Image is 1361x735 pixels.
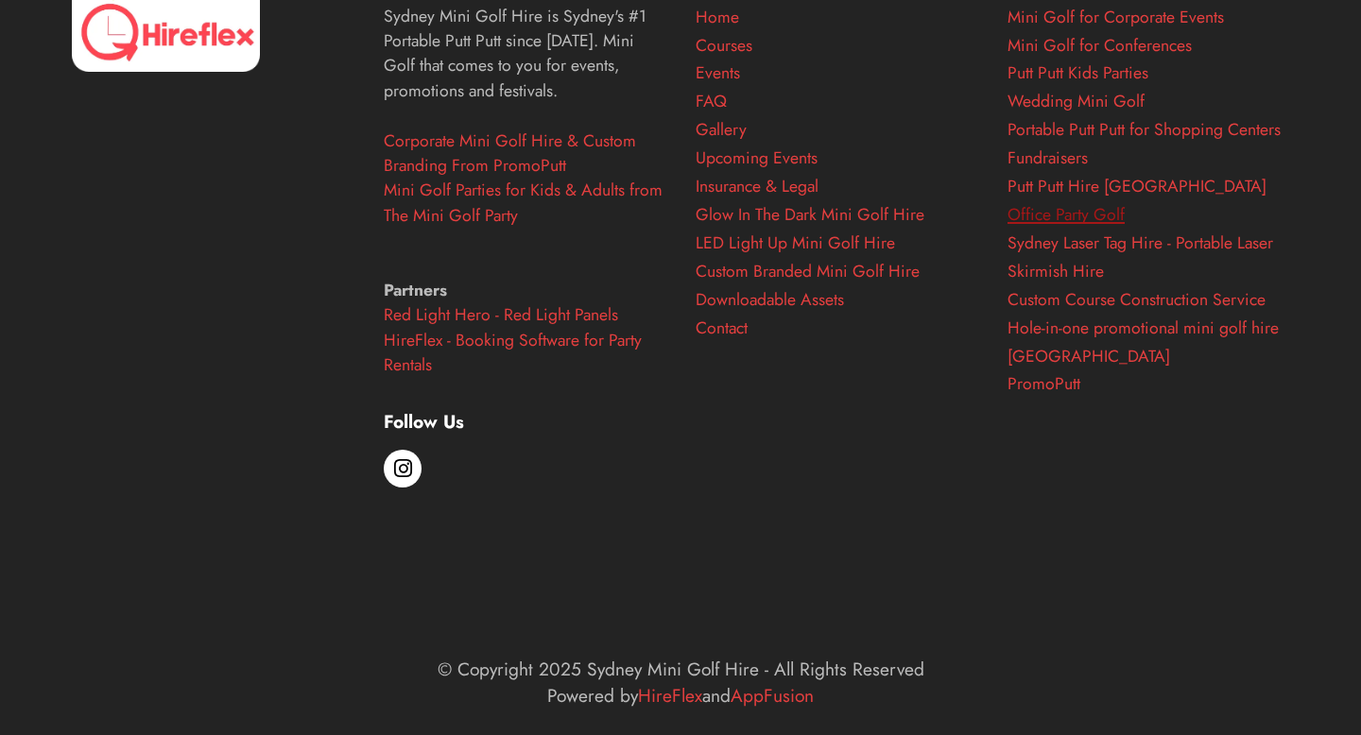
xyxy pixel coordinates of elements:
[696,145,818,170] a: Upcoming Events
[1008,174,1266,198] a: Putt Putt Hire [GEOGRAPHIC_DATA]
[696,259,920,283] a: Custom Branded Mini Golf Hire
[731,682,814,709] a: AppFusion
[696,287,844,312] a: Downloadable Assets
[638,682,702,709] a: HireFlex
[696,5,739,29] a: Home
[384,302,618,327] a: Red Light Hero - Red Light Panels
[384,4,665,378] p: Sydney Mini Golf Hire is Sydney's #1 Portable Putt Putt since [DATE]. Mini Golf that comes to you...
[696,174,818,198] a: Insurance & Legal
[696,316,748,340] a: Contact
[1008,60,1148,85] a: Putt Putt Kids Parties
[384,408,464,435] strong: Follow Us
[696,117,747,142] a: Gallery
[696,202,924,227] a: Glow In The Dark Mini Golf Hire
[384,128,636,178] a: Corporate Mini Golf Hire & Custom Branding From PromoPutt
[1008,89,1145,113] a: Wedding Mini Golf
[1008,231,1273,283] a: Sydney Laser Tag Hire - Portable Laser Skirmish Hire
[1008,33,1192,58] a: Mini Golf for Conferences
[384,328,642,377] a: HireFlex - Booking Software for Party Rentals
[1008,371,1080,396] a: PromoPutt
[696,231,895,255] a: LED Light Up Mini Golf Hire
[72,656,1289,710] p: © Copyright 2025 Sydney Mini Golf Hire - All Rights Reserved Powered by and
[696,33,752,58] a: Courses
[1008,117,1281,142] a: Portable Putt Putt for Shopping Centers
[384,178,663,227] a: Mini Golf Parties for Kids & Adults from The Mini Golf Party
[1008,5,1224,29] a: Mini Golf for Corporate Events
[696,60,740,85] a: Events
[696,89,727,113] a: FAQ
[384,278,447,302] strong: Partners
[1008,316,1279,368] a: Hole-in-one promotional mini golf hire [GEOGRAPHIC_DATA]
[1008,202,1125,227] a: Office Party Golf
[1008,145,1088,170] a: Fundraisers
[1008,287,1266,312] a: Custom Course Construction Service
